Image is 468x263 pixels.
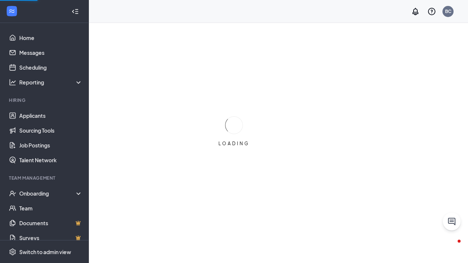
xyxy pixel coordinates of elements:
[19,30,83,45] a: Home
[9,97,81,103] div: Hiring
[9,175,81,181] div: Team Management
[215,140,253,147] div: LOADING
[19,45,83,60] a: Messages
[427,7,436,16] svg: QuestionInfo
[19,230,83,245] a: SurveysCrown
[19,60,83,75] a: Scheduling
[9,248,16,256] svg: Settings
[19,248,71,256] div: Switch to admin view
[447,217,456,226] svg: ChatActive
[71,8,79,15] svg: Collapse
[445,8,451,14] div: BC
[411,7,420,16] svg: Notifications
[19,123,83,138] a: Sourcing Tools
[9,79,16,86] svg: Analysis
[8,7,16,15] svg: WorkstreamLogo
[19,138,83,153] a: Job Postings
[19,216,83,230] a: DocumentsCrown
[9,190,16,197] svg: UserCheck
[19,108,83,123] a: Applicants
[443,213,461,230] button: ChatActive
[19,153,83,167] a: Talent Network
[443,238,461,256] iframe: Intercom live chat
[19,190,76,197] div: Onboarding
[19,79,83,86] div: Reporting
[19,201,83,216] a: Team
